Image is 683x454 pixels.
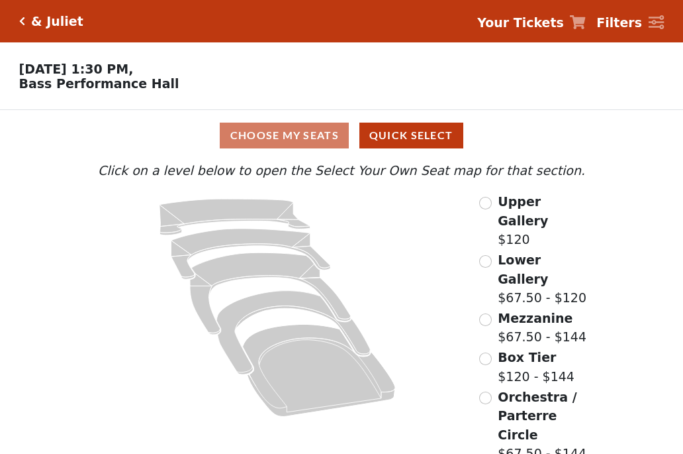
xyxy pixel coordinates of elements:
[498,311,572,325] span: Mezzanine
[171,229,331,279] path: Lower Gallery - Seats Available: 80
[359,123,463,148] button: Quick Select
[243,325,396,417] path: Orchestra / Parterre Circle - Seats Available: 34
[498,390,576,442] span: Orchestra / Parterre Circle
[498,253,548,286] span: Lower Gallery
[498,251,588,308] label: $67.50 - $120
[31,14,83,29] h5: & Juliet
[19,17,25,26] a: Click here to go back to filters
[498,309,586,347] label: $67.50 - $144
[498,348,574,386] label: $120 - $144
[498,192,588,249] label: $120
[498,350,556,365] span: Box Tier
[159,199,310,235] path: Upper Gallery - Seats Available: 158
[596,13,664,32] a: Filters
[477,13,586,32] a: Your Tickets
[477,15,564,30] strong: Your Tickets
[596,15,642,30] strong: Filters
[95,161,588,180] p: Click on a level below to open the Select Your Own Seat map for that section.
[498,194,548,228] span: Upper Gallery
